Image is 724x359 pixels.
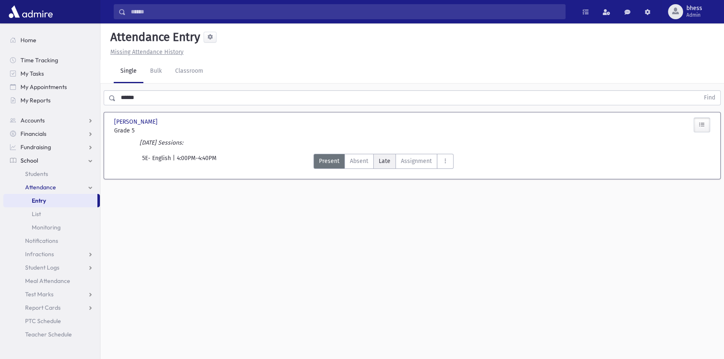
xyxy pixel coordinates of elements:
a: Test Marks [3,288,100,301]
a: My Reports [3,94,100,107]
span: Entry [32,197,46,204]
span: Present [319,157,339,165]
a: Notifications [3,234,100,247]
span: Monitoring [32,224,61,231]
span: Attendance [25,183,56,191]
span: Students [25,170,48,178]
a: Accounts [3,114,100,127]
a: My Appointments [3,80,100,94]
button: Find [699,91,720,105]
a: Time Tracking [3,53,100,67]
span: Report Cards [25,304,61,311]
a: PTC Schedule [3,314,100,328]
span: Notifications [25,237,58,244]
span: Fundraising [20,143,51,151]
a: Single [114,60,143,83]
a: Students [3,167,100,181]
a: Report Cards [3,301,100,314]
span: 4:00PM-4:40PM [177,154,217,169]
a: Monitoring [3,221,100,234]
span: My Reports [20,97,51,104]
span: My Tasks [20,70,44,77]
a: Infractions [3,247,100,261]
a: Teacher Schedule [3,328,100,341]
a: Student Logs [3,261,100,274]
span: | [173,154,177,169]
a: School [3,154,100,167]
span: Financials [20,130,46,137]
a: List [3,207,100,221]
a: Attendance [3,181,100,194]
span: Infractions [25,250,54,258]
input: Search [126,4,565,19]
span: [PERSON_NAME] [114,117,159,126]
a: My Tasks [3,67,100,80]
a: Entry [3,194,97,207]
img: AdmirePro [7,3,55,20]
a: Financials [3,127,100,140]
span: PTC Schedule [25,317,61,325]
span: Admin [686,12,702,18]
span: Absent [350,157,368,165]
span: Grade 5 [114,126,206,135]
span: 5E- English [142,154,173,169]
span: bhess [686,5,702,12]
u: Missing Attendance History [110,48,184,56]
span: Accounts [20,117,45,124]
span: List [32,210,41,218]
span: Home [20,36,36,44]
div: AttTypes [314,154,454,169]
h5: Attendance Entry [107,30,200,44]
span: School [20,157,38,164]
span: Time Tracking [20,56,58,64]
span: Late [379,157,390,165]
a: Fundraising [3,140,100,154]
span: Meal Attendance [25,277,70,285]
span: My Appointments [20,83,67,91]
span: Test Marks [25,290,54,298]
a: Missing Attendance History [107,48,184,56]
span: Student Logs [25,264,59,271]
span: Teacher Schedule [25,331,72,338]
a: Meal Attendance [3,274,100,288]
a: Bulk [143,60,168,83]
i: [DATE] Sessions: [140,139,183,146]
a: Classroom [168,60,210,83]
span: Assignment [401,157,432,165]
a: Home [3,33,100,47]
